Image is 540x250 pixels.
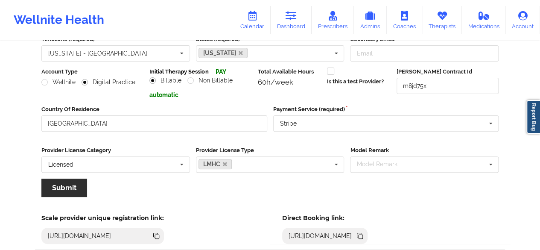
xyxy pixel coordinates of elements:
a: Coaches [387,6,422,34]
a: Calendar [234,6,271,34]
div: Licensed [48,162,73,168]
label: [PERSON_NAME] Contract Id [397,68,499,76]
button: Submit [41,179,87,197]
input: Deel Contract Id [397,78,499,94]
a: Report Bug [526,100,540,134]
a: Account [505,6,540,34]
label: Billable [149,77,181,84]
label: Total Available Hours [258,68,321,76]
label: Account Type [41,68,143,76]
label: Initial Therapy Session [149,68,208,76]
div: [US_STATE] - [GEOGRAPHIC_DATA] [48,50,147,56]
div: 60h/week [258,78,321,86]
label: Country Of Residence [41,105,267,114]
div: [URL][DOMAIN_NAME] [285,232,356,240]
label: Model Remark [350,146,499,155]
input: Email [350,45,499,62]
a: [US_STATE] [198,48,248,58]
label: Wellnite [41,79,76,86]
label: Provider License Category [41,146,190,155]
p: PAY [216,68,226,76]
div: [URL][DOMAIN_NAME] [44,232,115,240]
label: Payment Service (required) [273,105,499,114]
div: Model Remark [354,159,409,169]
a: Dashboard [271,6,312,34]
h5: Direct Booking link: [282,214,368,222]
label: Digital Practice [82,79,135,86]
a: Medications [462,6,506,34]
label: Provider License Type [196,146,344,155]
h5: Scale provider unique registration link: [41,214,164,222]
a: Admins [353,6,387,34]
label: Is this a test Provider? [327,77,384,86]
p: automatic [149,91,251,99]
a: LMHC [198,159,232,169]
label: Non Billable [187,77,233,84]
a: Therapists [422,6,462,34]
a: Prescribers [312,6,354,34]
div: Stripe [280,121,297,126]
